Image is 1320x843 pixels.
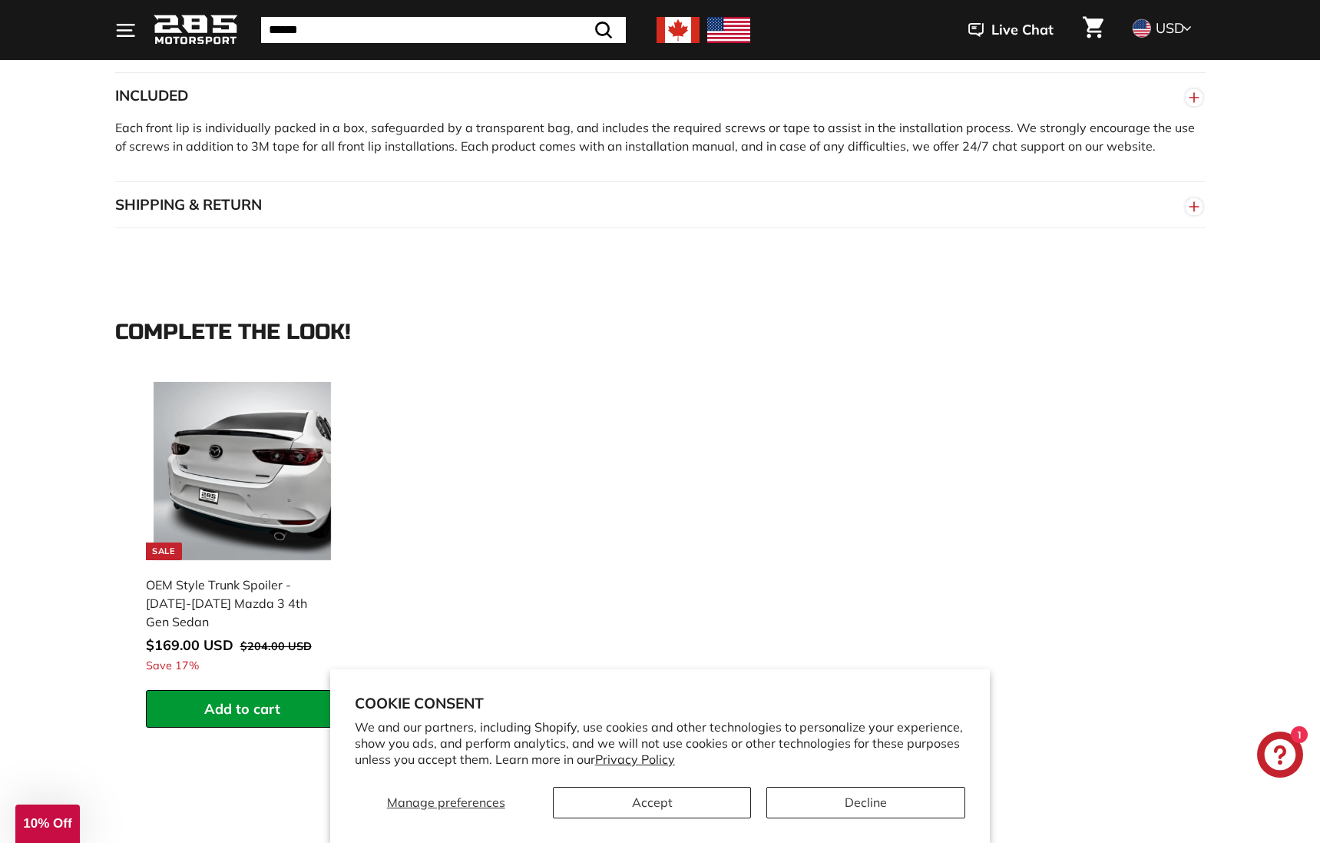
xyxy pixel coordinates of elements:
[948,11,1074,49] button: Live Chat
[115,320,1206,344] div: Complete the look!
[991,20,1054,40] span: Live Chat
[1074,4,1113,56] a: Cart
[1252,732,1308,782] inbox-online-store-chat: Shopify online store chat
[355,719,966,767] p: We and our partners, including Shopify, use cookies and other technologies to personalize your ex...
[766,787,965,818] button: Decline
[355,787,538,818] button: Manage preferences
[154,12,238,48] img: Logo_285_Motorsport_areodynamics_components
[387,795,505,810] span: Manage preferences
[146,543,181,560] div: Sale
[595,752,675,767] a: Privacy Policy
[115,182,1206,228] button: SHIPPING & RETURN
[261,17,626,43] input: Search
[146,374,339,690] a: Sale OEM Style Trunk Spoiler - [DATE]-[DATE] Mazda 3 4th Gen Sedan Save 17%
[15,805,80,843] div: 10% Off
[1156,19,1184,37] span: USD
[115,73,1206,119] button: INCLUDED
[23,816,71,831] span: 10% Off
[115,120,1195,154] span: Each front lip is individually packed in a box, safeguarded by a transparent bag, and includes th...
[146,636,233,654] span: $169.00 USD
[204,700,280,718] span: Add to cart
[553,787,752,818] button: Accept
[146,690,339,728] button: Add to cart
[355,694,966,712] h2: Cookie consent
[146,576,324,631] div: OEM Style Trunk Spoiler - [DATE]-[DATE] Mazda 3 4th Gen Sedan
[146,658,199,675] span: Save 17%
[240,639,312,653] span: $204.00 USD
